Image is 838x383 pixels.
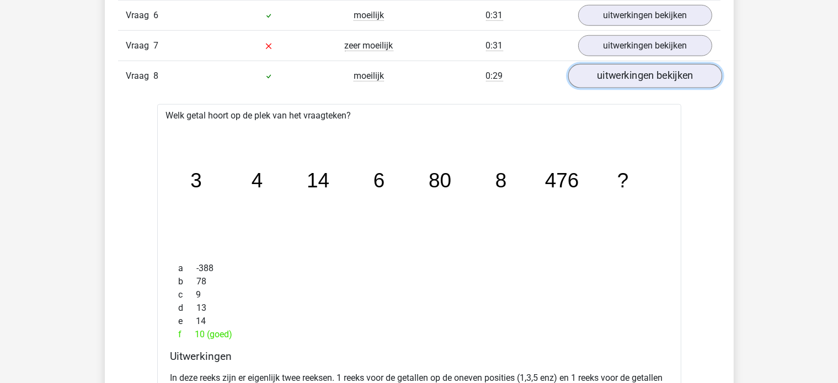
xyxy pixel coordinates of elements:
[373,170,385,192] tspan: 6
[345,40,393,51] span: zeer moeilijk
[179,288,196,301] span: c
[154,10,159,20] span: 6
[190,170,202,192] tspan: 3
[354,71,384,82] span: moeilijk
[170,315,668,328] div: 14
[354,10,384,21] span: moeilijk
[486,71,503,82] span: 0:29
[154,71,159,81] span: 8
[179,262,197,275] span: a
[486,10,503,21] span: 0:31
[496,170,508,192] tspan: 8
[170,301,668,315] div: 13
[170,288,668,301] div: 9
[126,9,154,22] span: Vraag
[568,64,722,88] a: uitwerkingen bekijken
[170,350,668,363] h4: Uitwerkingen
[126,39,154,52] span: Vraag
[170,275,668,288] div: 78
[179,301,197,315] span: d
[252,170,263,192] tspan: 4
[170,328,668,341] div: 10 (goed)
[618,170,629,192] tspan: ?
[578,35,712,56] a: uitwerkingen bekijken
[154,40,159,51] span: 7
[179,315,196,328] span: e
[429,170,452,192] tspan: 80
[170,262,668,275] div: -388
[179,328,195,341] span: f
[578,5,712,26] a: uitwerkingen bekijken
[307,170,329,192] tspan: 14
[486,40,503,51] span: 0:31
[179,275,197,288] span: b
[126,69,154,83] span: Vraag
[546,170,580,192] tspan: 476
